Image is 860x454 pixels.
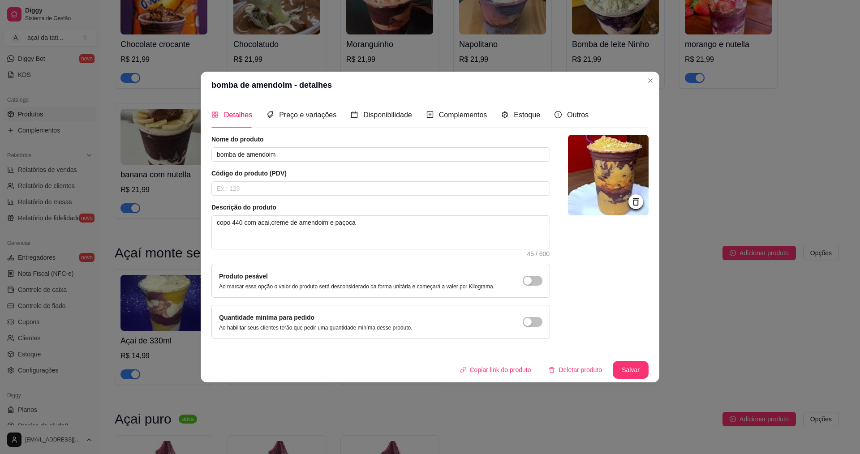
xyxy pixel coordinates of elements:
[219,324,413,331] p: Ao habilitar seus clientes terão que pedir uma quantidade miníma desse produto.
[211,135,550,144] article: Nome do produto
[211,203,550,212] article: Descrição do produto
[514,111,540,119] span: Estoque
[212,216,550,249] textarea: copo 440 com acai,creme de amendoim e paçoca
[542,361,609,379] button: deleteDeletar produto
[219,314,314,321] label: Quantidade miníma para pedido
[201,72,659,99] header: bomba de amendoim - detalhes
[211,181,550,196] input: Ex.: 123
[351,111,358,118] span: calendar
[555,111,562,118] span: info-circle
[549,367,555,373] span: delete
[643,73,658,88] button: Close
[267,111,274,118] span: tags
[219,273,268,280] label: Produto pesável
[224,111,252,119] span: Detalhes
[613,361,649,379] button: Salvar
[219,283,494,290] p: Ao marcar essa opção o valor do produto será desconsiderado da forma unitária e começará a valer ...
[568,135,649,215] img: logo da loja
[211,169,550,178] article: Código do produto (PDV)
[501,111,508,118] span: code-sandbox
[363,111,412,119] span: Disponibilidade
[453,361,538,379] button: Copiar link do produto
[426,111,434,118] span: plus-square
[211,147,550,162] input: Ex.: Hamburguer de costela
[279,111,336,119] span: Preço e variações
[567,111,589,119] span: Outros
[211,111,219,118] span: appstore
[439,111,487,119] span: Complementos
